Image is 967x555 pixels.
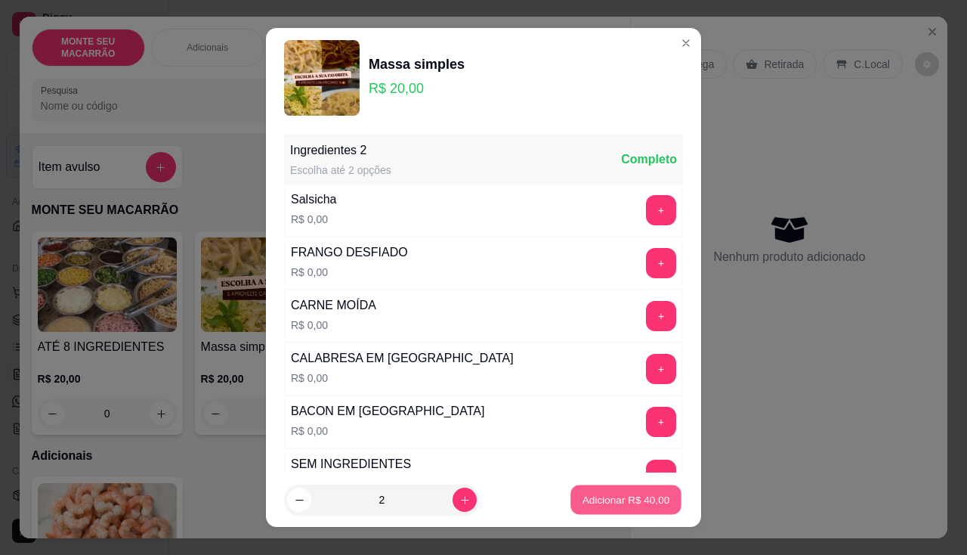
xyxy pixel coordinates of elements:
[291,212,336,227] p: R$ 0,00
[291,423,484,439] p: R$ 0,00
[291,455,411,473] div: SEM INGREDIENTES
[570,485,681,515] button: Adicionar R$ 40,00
[646,248,676,278] button: add
[291,402,484,420] div: BACON EM [GEOGRAPHIC_DATA]
[369,54,465,75] div: Massa simples
[291,296,376,315] div: CARNE MOÍDA
[646,195,676,225] button: add
[284,40,360,116] img: product-image
[291,318,376,333] p: R$ 0,00
[674,31,698,55] button: Close
[291,349,514,367] div: CALABRESA EM [GEOGRAPHIC_DATA]
[453,488,477,512] button: increase-product-quantity
[291,243,408,262] div: FRANGO DESFIADO
[291,371,514,386] p: R$ 0,00
[621,150,677,169] div: Completo
[291,191,336,209] div: Salsicha
[290,141,391,160] div: Ingredientes 2
[646,460,676,490] button: add
[287,488,311,512] button: decrease-product-quantity
[369,78,465,99] p: R$ 20,00
[582,493,670,507] p: Adicionar R$ 40,00
[646,407,676,437] button: add
[646,354,676,384] button: add
[290,163,391,178] div: Escolha até 2 opções
[291,265,408,280] p: R$ 0,00
[646,301,676,331] button: add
